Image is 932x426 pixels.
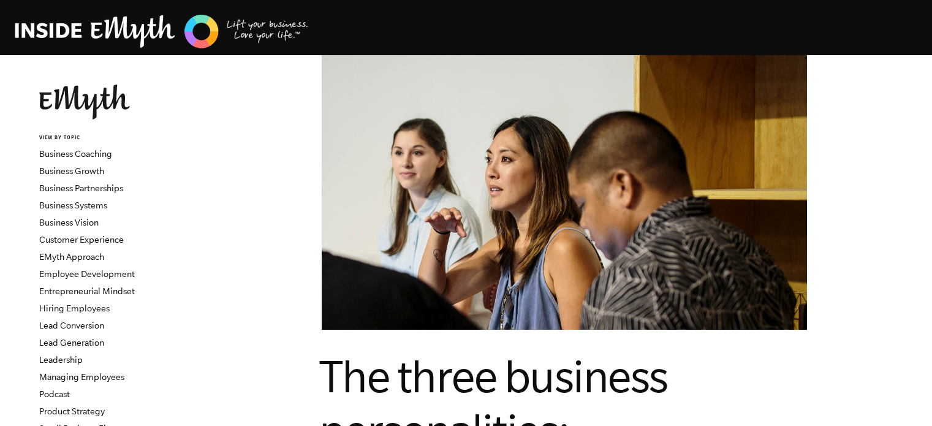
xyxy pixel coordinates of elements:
[39,183,123,193] a: Business Partnerships
[39,338,104,348] a: Lead Generation
[15,13,309,50] img: EMyth Business Coaching
[39,372,124,382] a: Managing Employees
[39,321,104,330] a: Lead Conversion
[39,134,187,142] h6: VIEW BY TOPIC
[39,218,99,227] a: Business Vision
[39,149,112,159] a: Business Coaching
[871,367,932,426] iframe: Chat Widget
[39,389,70,399] a: Podcast
[39,406,105,416] a: Product Strategy
[39,303,110,313] a: Hiring Employees
[39,286,135,296] a: Entrepreneurial Mindset
[39,355,83,365] a: Leadership
[39,235,124,245] a: Customer Experience
[39,85,130,120] img: EMyth
[39,269,135,279] a: Employee Development
[39,166,104,176] a: Business Growth
[39,252,104,262] a: EMyth Approach
[39,200,107,210] a: Business Systems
